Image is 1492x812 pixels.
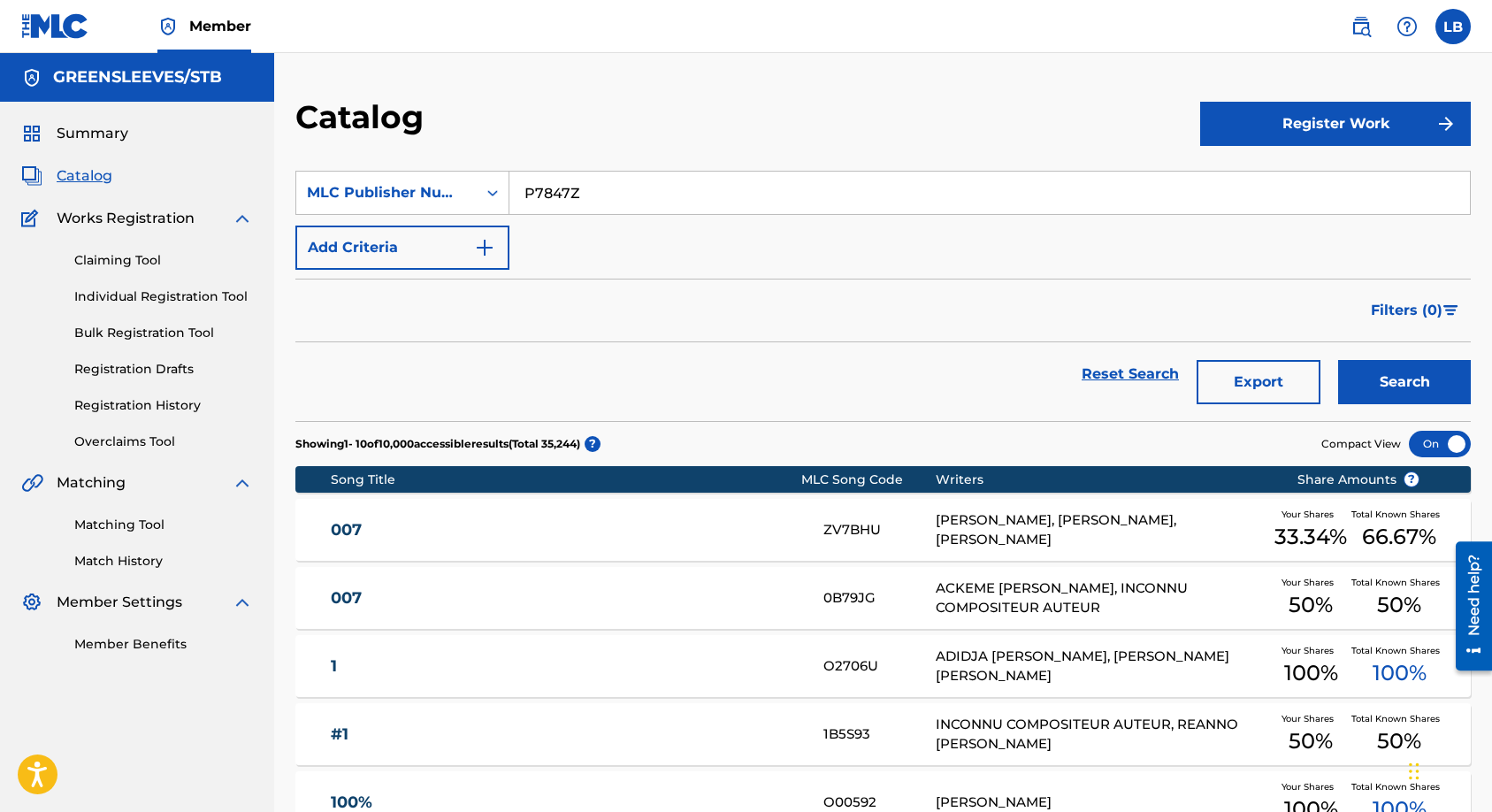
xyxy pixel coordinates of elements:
a: CatalogCatalog [21,165,112,187]
span: Your Shares [1282,712,1341,725]
a: #1 [331,724,800,745]
span: ? [1404,472,1419,486]
img: Matching [21,472,43,494]
p: Showing 1 - 10 of 10,000 accessible results (Total 35,244 ) [295,436,580,452]
span: Total Known Shares [1351,712,1447,725]
div: ADIDJA [PERSON_NAME], [PERSON_NAME] [PERSON_NAME] [936,647,1271,686]
a: Reset Search [1073,355,1188,394]
img: expand [232,208,253,229]
form: Search Form [295,171,1471,421]
span: Total Known Shares [1351,576,1447,589]
div: ZV7BHU [823,520,935,540]
button: Search [1338,360,1471,404]
span: ? [585,436,601,452]
img: filter [1443,305,1458,316]
iframe: Resource Center [1442,535,1492,678]
img: Works Registration [21,208,44,229]
a: Match History [74,552,253,571]
span: Your Shares [1282,780,1341,793]
a: 1 [331,656,800,677]
div: [PERSON_NAME], [PERSON_NAME], [PERSON_NAME] [936,510,1271,550]
a: Bulk Registration Tool [74,324,253,342]
img: help [1396,16,1418,37]
span: Total Known Shares [1351,780,1447,793]
span: 50 % [1289,725,1333,757]
a: 007 [331,520,800,540]
h5: GREENSLEEVES/STB [53,67,222,88]
button: Register Work [1200,102,1471,146]
img: Member Settings [21,592,42,613]
iframe: Chat Widget [1404,727,1492,812]
h2: Catalog [295,97,432,137]
img: 9d2ae6d4665cec9f34b9.svg [474,237,495,258]
span: Member [189,16,251,36]
div: Drag [1409,745,1419,798]
span: Works Registration [57,208,195,229]
span: Your Shares [1282,508,1341,521]
div: User Menu [1435,9,1471,44]
img: Accounts [21,67,42,88]
span: Matching [57,472,126,494]
span: Total Known Shares [1351,644,1447,657]
a: Registration History [74,396,253,415]
span: Compact View [1321,436,1401,452]
img: Summary [21,123,42,144]
span: Filters ( 0 ) [1371,300,1442,321]
div: Song Title [331,471,801,489]
span: Total Known Shares [1351,508,1447,521]
span: 66.67 % [1362,521,1436,553]
img: expand [232,472,253,494]
span: 50 % [1289,589,1333,621]
img: Catalog [21,165,42,187]
a: Claiming Tool [74,251,253,270]
img: search [1350,16,1372,37]
span: 100 % [1284,657,1338,689]
div: MLC Publisher Number [307,182,466,203]
a: Public Search [1343,9,1379,44]
a: Individual Registration Tool [74,287,253,306]
a: SummarySummary [21,123,128,144]
span: Your Shares [1282,576,1341,589]
div: INCONNU COMPOSITEUR AUTEUR, REANNO [PERSON_NAME] [936,715,1271,755]
button: Export [1197,360,1320,404]
a: 007 [331,588,800,609]
span: Catalog [57,165,112,187]
span: 50 % [1377,589,1421,621]
div: 0B79JG [823,588,935,609]
img: MLC Logo [21,13,89,39]
div: Writers [936,471,1271,489]
span: 50 % [1377,725,1421,757]
div: O2706U [823,656,935,677]
span: Member Settings [57,592,182,613]
div: ACKEME [PERSON_NAME], INCONNU COMPOSITEUR AUTEUR [936,578,1271,618]
div: Help [1389,9,1425,44]
span: Share Amounts [1297,471,1419,489]
div: MLC Song Code [801,471,936,489]
a: Matching Tool [74,516,253,534]
a: Registration Drafts [74,360,253,379]
img: expand [232,592,253,613]
button: Add Criteria [295,226,509,270]
a: Overclaims Tool [74,433,253,451]
button: Filters (0) [1360,288,1471,333]
span: 100 % [1373,657,1427,689]
a: Member Benefits [74,635,253,654]
span: Your Shares [1282,644,1341,657]
span: Summary [57,123,128,144]
div: 1B5S93 [823,724,935,745]
img: Top Rightsholder [157,16,179,37]
span: 33.34 % [1274,521,1347,553]
img: f7272a7cc735f4ea7f67.svg [1435,113,1457,134]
